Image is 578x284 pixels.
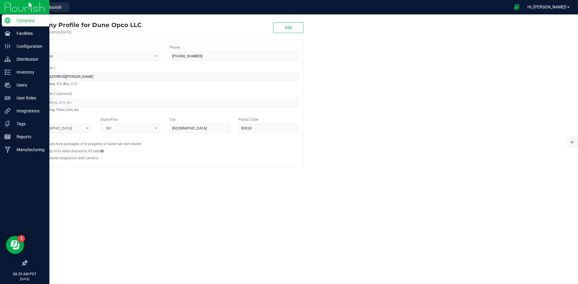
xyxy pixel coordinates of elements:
p: User Roles [11,94,47,102]
label: Postal Code [238,117,258,122]
input: (123) 456-7890 [169,52,298,61]
iframe: Resource center [6,236,24,254]
i: Street address, P.O. Box, C/O [32,80,77,87]
span: Hi, [PERSON_NAME]! [527,5,567,9]
label: Opt in to retail discounts V2 beta [47,148,104,154]
inline-svg: Company [5,17,11,23]
div: Account active since [DATE] [26,29,141,35]
label: Phone [169,45,180,50]
label: City [169,117,176,122]
inline-svg: Distribution [5,56,11,62]
label: State/Prov [101,117,118,122]
inline-svg: Configuration [5,43,11,49]
p: Inventory [11,69,47,76]
input: Postal Code [238,124,298,133]
inline-svg: Inventory [5,69,11,75]
i: Suite, Building, Floor, Unit, etc. [32,106,79,113]
span: Edit [285,25,292,30]
h2: Configs [32,137,298,141]
iframe: Resource center unread badge [18,235,25,242]
p: Configuration [11,43,47,50]
p: Reports [11,133,47,140]
span: Open Ecommerce Menu [510,1,524,13]
inline-svg: Integrations [5,108,11,114]
inline-svg: Manufacturing [5,147,11,153]
input: Address [32,72,298,81]
p: [DATE] [3,277,47,281]
label: Address Line 2 (optional) [32,91,72,96]
div: Dune Opco LLC [26,20,141,29]
p: 08:39 AM PDT [3,271,47,277]
label: Enable integration with Lendica [47,155,98,161]
p: Facilities [11,30,47,37]
label: Auto-lock packages of in-progress or failed lab test results [47,141,141,147]
inline-svg: Facilities [5,30,11,36]
input: City [169,124,229,133]
p: Users [11,81,47,89]
p: Distribution [11,56,47,63]
p: Manufacturing [11,146,47,153]
button: Edit [273,22,303,33]
input: Suite, Building, Unit, etc. [32,98,298,107]
inline-svg: Reports [5,134,11,140]
p: Company [11,17,47,24]
inline-svg: User Roles [5,95,11,101]
inline-svg: Users [5,82,11,88]
p: Integrations [11,107,47,115]
inline-svg: Tags [5,121,11,127]
p: Tags [11,120,47,127]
